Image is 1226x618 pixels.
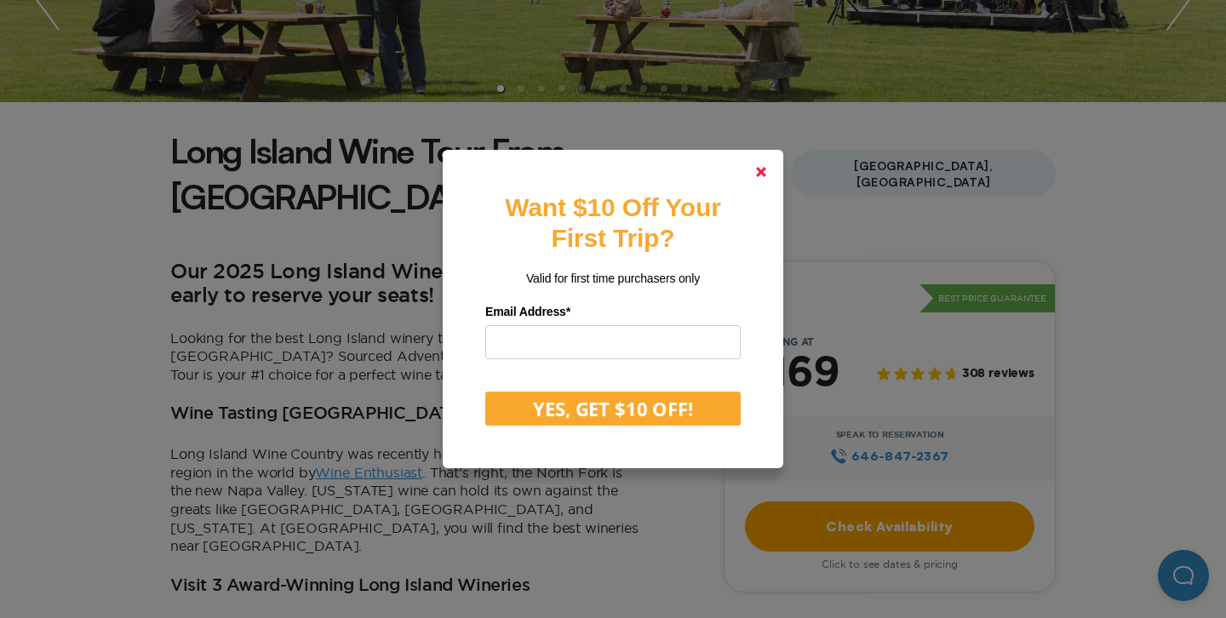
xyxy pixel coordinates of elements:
span: Valid for first time purchasers only [526,272,700,285]
a: Close [741,152,782,192]
span: Required [566,305,570,318]
button: YES, GET $10 OFF! [485,392,741,426]
strong: Want $10 Off Your First Trip? [505,193,720,252]
label: Email Address [485,299,741,325]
